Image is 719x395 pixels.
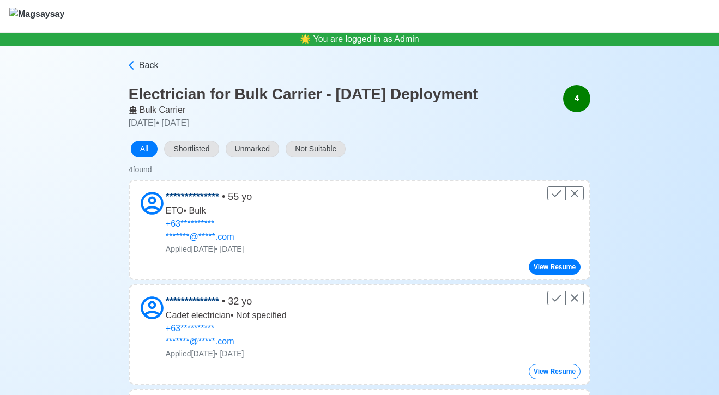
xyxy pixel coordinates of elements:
[166,309,287,322] p: Cadet electrician • Not specified
[164,141,219,157] button: Shortlisted
[547,186,584,200] div: Control
[166,294,287,309] p: • 32 yo
[166,348,287,360] p: Applied [DATE] • [DATE]
[139,59,159,72] span: Back
[297,31,313,47] span: bell
[166,204,252,217] p: ETO • Bulk
[226,141,280,157] button: Unmarked
[9,8,64,27] img: Magsaysay
[547,291,584,305] div: Control
[166,244,252,255] p: Applied [DATE] • [DATE]
[166,190,252,204] p: • 55 yo
[129,164,152,175] div: 4 found
[9,1,65,32] button: Magsaysay
[129,85,478,104] h3: Electrician for Bulk Carrier - [DATE] Deployment
[529,364,581,379] button: View Resume
[529,259,581,275] button: View Resume
[126,59,590,72] a: Back
[286,141,346,157] button: Not Suitable
[129,104,478,117] p: Bulk Carrier
[129,117,478,130] p: [DATE] • [DATE]
[131,141,158,157] button: All
[563,85,590,112] div: 4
